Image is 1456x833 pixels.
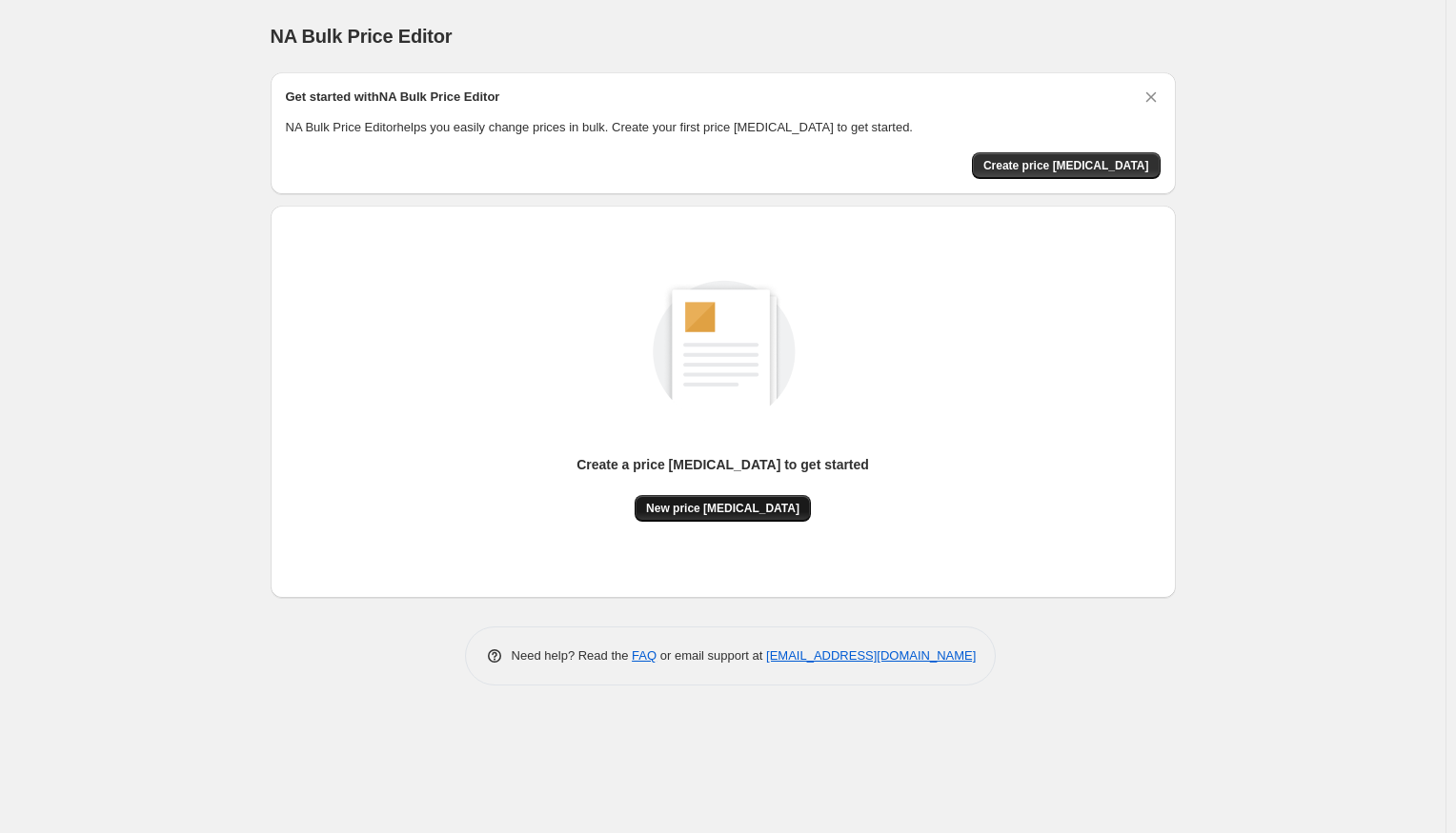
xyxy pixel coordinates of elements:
button: Create price change job [972,152,1161,179]
p: Create a price [MEDICAL_DATA] to get started [576,455,869,474]
a: [EMAIL_ADDRESS][DOMAIN_NAME] [766,648,976,663]
span: or email support at [657,648,766,663]
button: Dismiss card [1142,88,1161,107]
p: NA Bulk Price Editor helps you easily change prices in bulk. Create your first price [MEDICAL_DAT... [286,118,1161,137]
span: New price [MEDICAL_DATA] [646,501,799,516]
span: Create price [MEDICAL_DATA] [983,158,1149,173]
span: Need help? Read the [512,648,633,663]
h2: Get started with NA Bulk Price Editor [286,88,500,107]
button: New price [MEDICAL_DATA] [635,495,811,522]
a: FAQ [632,648,657,663]
span: NA Bulk Price Editor [271,26,453,47]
